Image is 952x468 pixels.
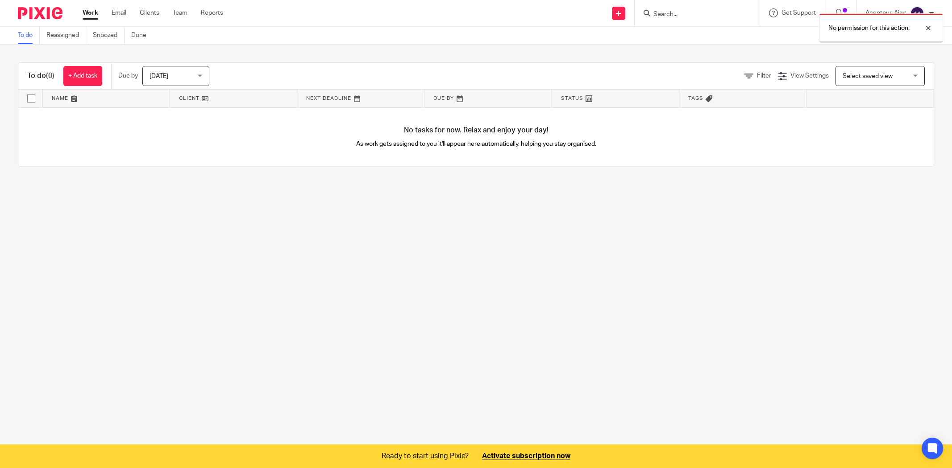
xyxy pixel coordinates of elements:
img: Pixie [18,7,62,19]
a: + Add task [63,66,102,86]
a: Email [112,8,126,17]
p: Due by [118,71,138,80]
a: To do [18,27,40,44]
span: Tags [688,96,703,101]
span: View Settings [790,73,829,79]
a: Reassigned [46,27,86,44]
a: Work [83,8,98,17]
p: No permission for this action. [828,24,910,33]
a: Reports [201,8,223,17]
span: Select saved view [843,73,893,79]
a: Done [131,27,153,44]
span: (0) [46,72,54,79]
h1: To do [27,71,54,81]
a: Snoozed [93,27,125,44]
p: As work gets assigned to you it'll appear here automatically, helping you stay organised. [247,140,705,148]
img: svg%3E [910,6,924,21]
a: Clients [140,8,159,17]
span: [DATE] [150,73,168,79]
a: Team [173,8,187,17]
h4: No tasks for now. Relax and enjoy your day! [18,126,934,135]
span: Filter [757,73,771,79]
